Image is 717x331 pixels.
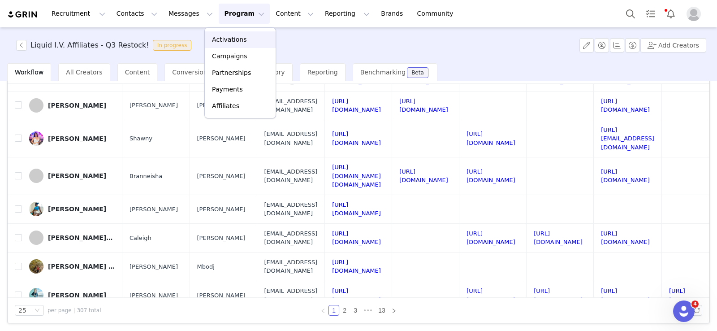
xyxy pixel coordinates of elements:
span: [EMAIL_ADDRESS][DOMAIN_NAME] [264,167,318,185]
span: Caleigh [130,234,151,243]
span: [PERSON_NAME] [130,101,178,110]
li: Next Page [389,305,399,316]
span: 4 [691,301,699,308]
button: Notifications [661,4,681,24]
span: ••• [361,305,375,316]
a: Brands [376,4,411,24]
a: [URL][DOMAIN_NAME] [332,287,381,303]
p: Campaigns [212,52,247,61]
img: grin logo [7,10,39,19]
span: Reporting [307,69,338,76]
a: [URL][DOMAIN_NAME] [332,230,381,246]
div: [PERSON_NAME][GEOGRAPHIC_DATA] [48,234,115,241]
button: Messages [163,4,218,24]
h3: Liquid I.V. Affiliates - Q3 Restock! [30,40,149,51]
iframe: Intercom live chat [673,301,695,322]
a: [PERSON_NAME] [29,288,115,302]
p: Partnerships [212,68,251,78]
li: 2 [339,305,350,316]
button: Profile [681,7,710,21]
a: Community [412,4,463,24]
span: [PERSON_NAME] [197,134,246,143]
a: [URL][EMAIL_ADDRESS][DOMAIN_NAME] [601,126,654,151]
a: [URL][DOMAIN_NAME] [601,230,650,246]
li: Previous Page [318,305,328,316]
span: [EMAIL_ADDRESS][DOMAIN_NAME] [264,97,318,114]
i: icon: right [391,308,397,314]
li: Next 3 Pages [361,305,375,316]
a: 2 [340,305,350,315]
a: [URL][DOMAIN_NAME] [601,98,650,113]
span: [PERSON_NAME] [197,291,246,300]
button: Reporting [320,4,375,24]
li: 13 [375,305,389,316]
span: Benchmarking [360,69,406,76]
a: [URL][DOMAIN_NAME] [466,230,515,246]
button: Program [219,4,270,24]
span: In progress [153,40,192,51]
a: [URL][DOMAIN_NAME] [332,98,381,113]
a: Tasks [641,4,661,24]
button: Contacts [111,4,163,24]
span: All Creators [66,69,102,76]
a: 1 [329,305,339,315]
a: [URL][DOMAIN_NAME] [399,168,448,184]
a: [URL][DOMAIN_NAME] [332,259,381,274]
a: [URL][DOMAIN_NAME] [399,98,448,113]
img: 226d747d-4b7d-4320-8c76-2c528ec6afba.jpg [29,288,43,302]
span: [PERSON_NAME] [197,205,246,214]
a: [URL][DOMAIN_NAME] [332,131,381,146]
button: Search [621,4,640,24]
div: [PERSON_NAME] [PERSON_NAME] [48,263,115,270]
span: [object Object] [16,40,195,51]
div: Beta [411,70,424,75]
a: [URL][DOMAIN_NAME] [601,287,650,303]
span: [PERSON_NAME] [130,262,178,271]
span: [EMAIL_ADDRESS][DOMAIN_NAME] [264,200,318,218]
div: [PERSON_NAME] [48,135,106,142]
a: [URL][DOMAIN_NAME] [534,230,583,246]
a: [URL][DOMAIN_NAME] [332,201,381,217]
div: [PERSON_NAME] [48,205,106,213]
a: [PERSON_NAME] [29,202,115,216]
a: [PERSON_NAME][GEOGRAPHIC_DATA] [29,231,115,245]
div: 25 [18,305,26,315]
li: 1 [328,305,339,316]
span: per page | 307 total [48,306,101,314]
i: icon: down [35,308,40,314]
span: Conversions [172,69,211,76]
span: [PERSON_NAME] [197,234,246,243]
a: 13 [376,305,388,315]
a: [PERSON_NAME] [PERSON_NAME] [29,259,115,274]
span: Workflow [15,69,43,76]
a: [URL][DOMAIN_NAME] [601,168,650,184]
a: [PERSON_NAME] [29,98,115,113]
span: [EMAIL_ADDRESS][DOMAIN_NAME] [264,258,318,275]
span: [PERSON_NAME] [130,291,178,300]
button: Content [270,4,319,24]
p: Payments [212,85,243,94]
i: icon: left [320,308,326,314]
span: [EMAIL_ADDRESS][DOMAIN_NAME] [264,229,318,247]
span: Shawny [130,134,152,143]
span: [EMAIL_ADDRESS][DOMAIN_NAME] [264,287,318,304]
div: [PERSON_NAME] [48,102,106,109]
a: [URL][DOMAIN_NAME] [466,287,515,303]
p: Affiliates [212,101,239,111]
span: Branneisha [130,172,162,181]
span: [PERSON_NAME] [197,172,246,181]
img: 4585e1b5-a485-4cfa-bfea-50f584667f3b.jpg [29,202,43,216]
img: 189edbd4-e0e2-4ce6-9f65-5e6155c57cce.jpg [29,131,43,146]
a: [PERSON_NAME] [29,131,115,146]
img: d79a0d81-935b-4699-8a81-4f8dfaf2a6c2.jpg [29,259,43,274]
span: [EMAIL_ADDRESS][DOMAIN_NAME] [264,130,318,147]
span: [PERSON_NAME] [130,205,178,214]
li: 3 [350,305,361,316]
span: Content [125,69,150,76]
a: [URL][DOMAIN_NAME][DOMAIN_NAME] [332,164,381,188]
img: placeholder-profile.jpg [687,7,701,21]
a: [PERSON_NAME] [29,169,115,183]
a: 3 [350,305,360,315]
button: Add Creators [640,38,706,52]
